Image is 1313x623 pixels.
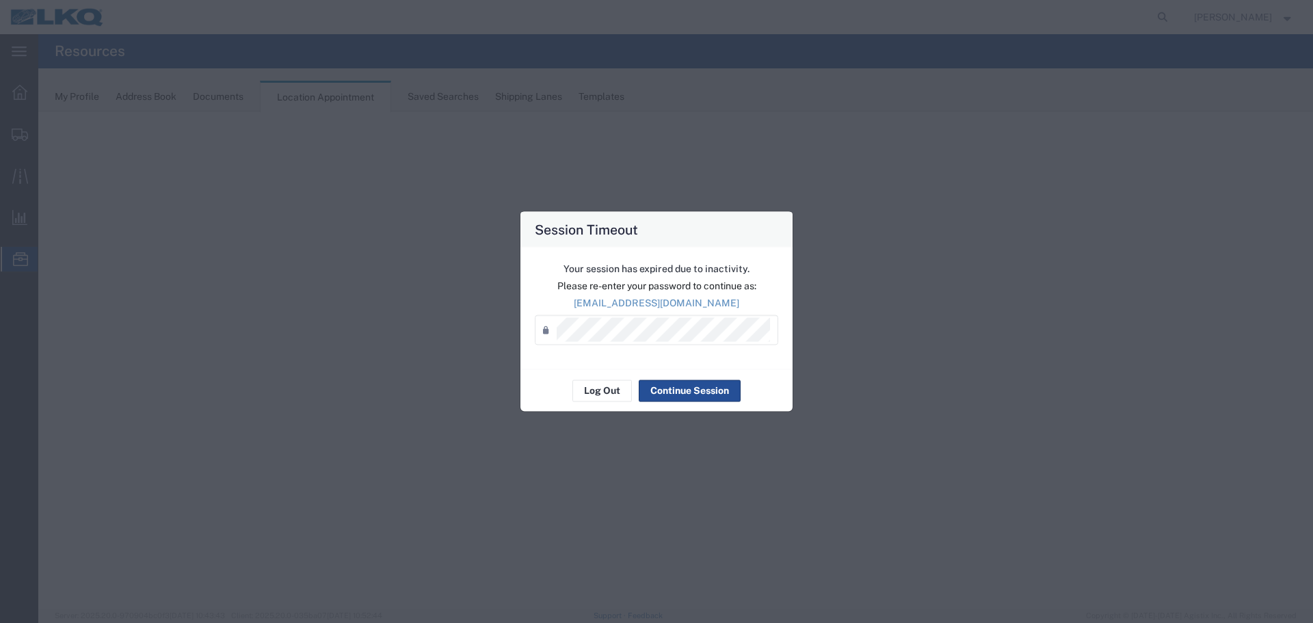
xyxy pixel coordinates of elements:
p: Your session has expired due to inactivity. [535,261,778,276]
h4: Session Timeout [535,219,638,239]
p: [EMAIL_ADDRESS][DOMAIN_NAME] [535,295,778,310]
button: Continue Session [639,380,741,401]
p: Please re-enter your password to continue as: [535,278,778,293]
button: Log Out [572,380,632,401]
